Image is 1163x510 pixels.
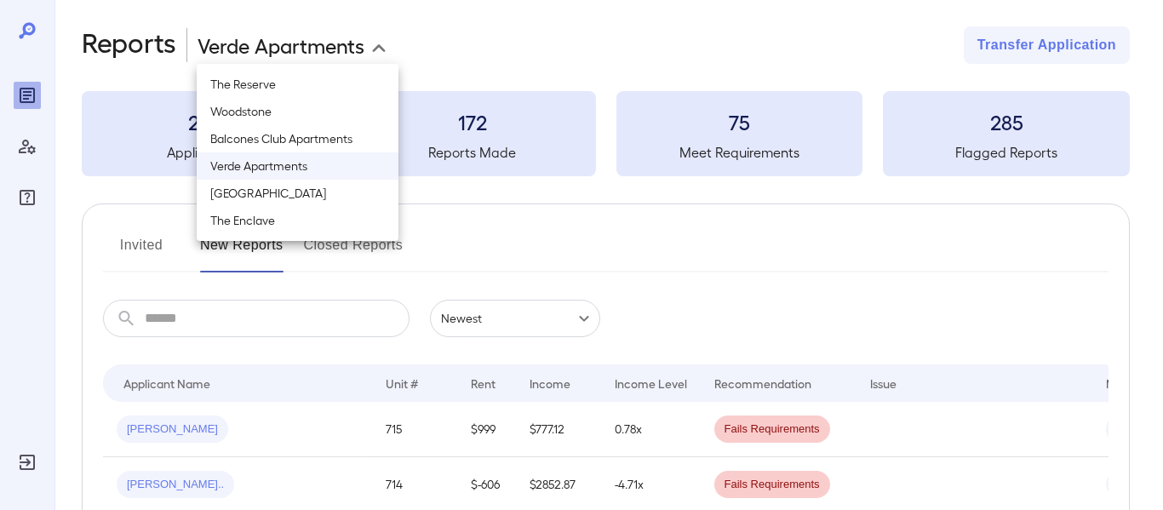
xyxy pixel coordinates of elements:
[197,98,398,125] li: Woodstone
[197,180,398,207] li: [GEOGRAPHIC_DATA]
[197,125,398,152] li: Balcones Club Apartments
[197,207,398,234] li: The Enclave
[197,71,398,98] li: The Reserve
[197,152,398,180] li: Verde Apartments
